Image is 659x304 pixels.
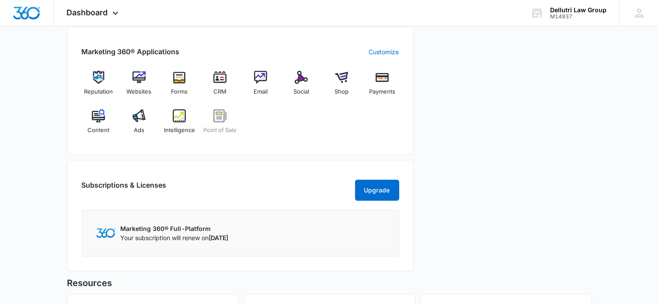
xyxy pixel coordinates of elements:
[203,126,237,135] span: Point of Sale
[244,71,278,102] a: Email
[325,71,359,102] a: Shop
[284,71,318,102] a: Social
[369,87,395,96] span: Payments
[293,87,309,96] span: Social
[122,109,156,141] a: Ads
[369,47,399,56] a: Customize
[254,87,268,96] span: Email
[213,87,227,96] span: CRM
[121,224,229,233] p: Marketing 360® Full-Platform
[87,126,109,135] span: Content
[203,71,237,102] a: CRM
[82,46,180,57] h2: Marketing 360® Applications
[96,228,115,238] img: Marketing 360 Logo
[163,71,196,102] a: Forms
[163,109,196,141] a: Intelligence
[67,276,592,290] h5: Resources
[121,233,229,242] p: Your subscription will renew on
[122,71,156,102] a: Websites
[82,180,167,197] h2: Subscriptions & Licenses
[550,7,607,14] div: account name
[164,126,195,135] span: Intelligence
[209,234,229,241] span: [DATE]
[355,180,399,201] button: Upgrade
[82,71,115,102] a: Reputation
[67,8,108,17] span: Dashboard
[84,87,113,96] span: Reputation
[126,87,151,96] span: Websites
[134,126,144,135] span: Ads
[550,14,607,20] div: account id
[171,87,188,96] span: Forms
[82,109,115,141] a: Content
[335,87,349,96] span: Shop
[366,71,399,102] a: Payments
[203,109,237,141] a: Point of Sale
